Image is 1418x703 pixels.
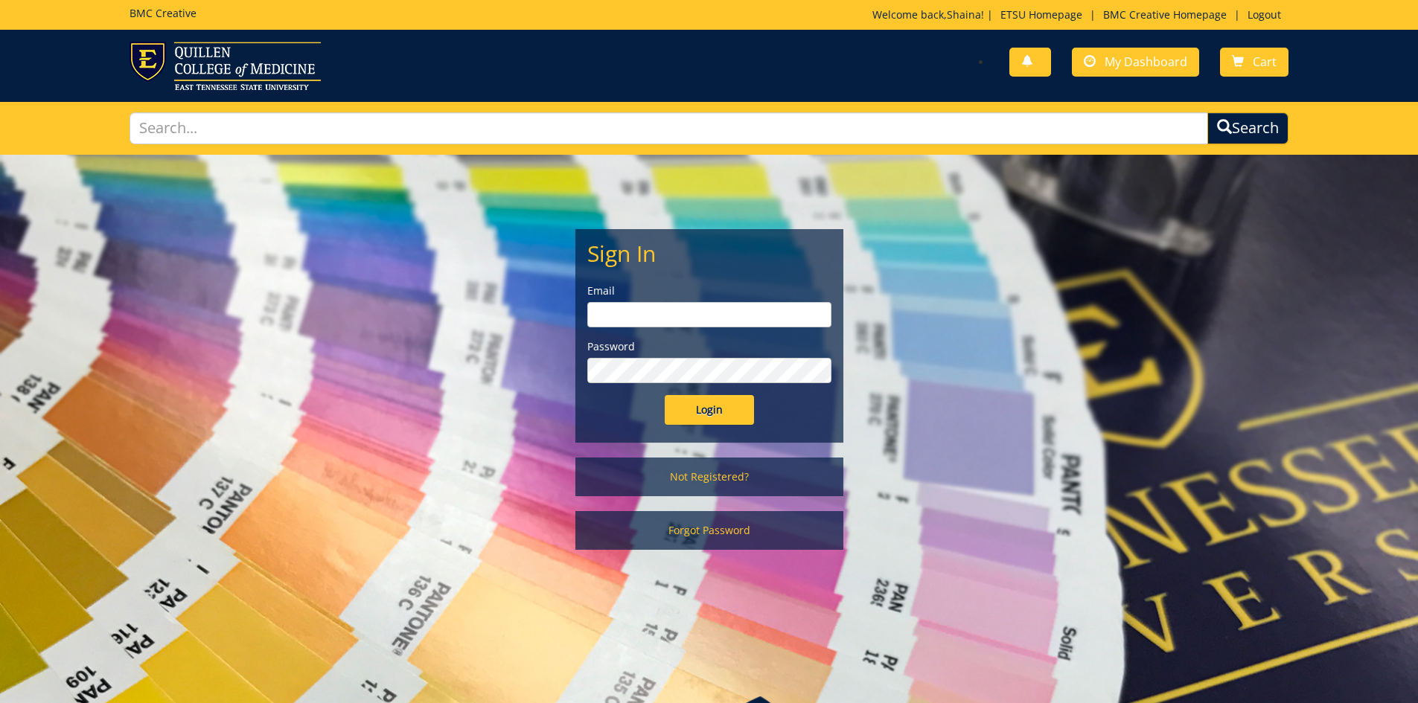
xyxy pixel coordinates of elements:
[587,283,831,298] label: Email
[1253,54,1277,70] span: Cart
[1096,7,1234,22] a: BMC Creative Homepage
[587,339,831,354] label: Password
[130,7,197,19] h5: BMC Creative
[575,511,843,550] a: Forgot Password
[575,458,843,496] a: Not Registered?
[993,7,1090,22] a: ETSU Homepage
[1207,112,1288,144] button: Search
[872,7,1288,22] p: Welcome back, ! | | |
[665,395,754,425] input: Login
[1220,48,1288,77] a: Cart
[587,241,831,266] h2: Sign In
[947,7,981,22] a: Shaina
[1240,7,1288,22] a: Logout
[130,42,321,90] img: ETSU logo
[130,112,1209,144] input: Search...
[1105,54,1187,70] span: My Dashboard
[1072,48,1199,77] a: My Dashboard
